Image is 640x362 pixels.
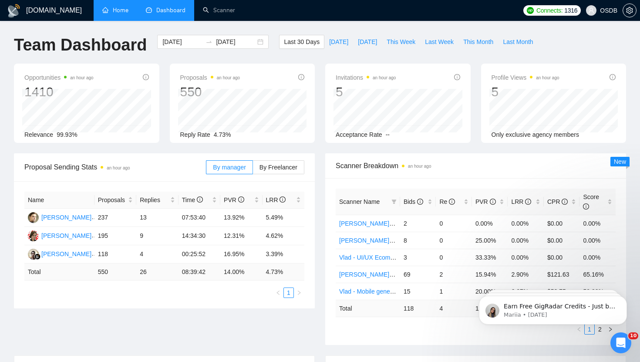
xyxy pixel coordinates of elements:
[408,164,431,169] time: an hour ago
[41,213,91,222] div: [PERSON_NAME]
[102,7,128,14] a: homeHome
[180,72,240,83] span: Proposals
[400,266,436,283] td: 69
[107,166,130,170] time: an hour ago
[94,192,136,209] th: Proposals
[263,264,305,281] td: 4.73 %
[94,209,136,227] td: 237
[263,227,305,245] td: 4.62%
[525,199,531,205] span: info-circle
[583,203,589,210] span: info-circle
[623,3,637,17] button: setting
[490,199,496,205] span: info-circle
[544,266,580,283] td: $121.63
[492,72,559,83] span: Profile Views
[298,74,304,80] span: info-circle
[179,227,220,245] td: 14:34:30
[623,7,637,14] a: setting
[400,283,436,300] td: 15
[544,249,580,266] td: $0.00
[564,6,577,15] span: 1316
[220,209,262,227] td: 13.92%
[98,195,126,205] span: Proposals
[24,72,94,83] span: Opportunities
[339,254,407,261] a: Vlad - UI/UX Ecommerce
[217,75,240,80] time: an hour ago
[24,264,94,281] td: Total
[583,193,599,210] span: Score
[400,232,436,249] td: 8
[162,37,202,47] input: Start date
[273,288,283,298] button: left
[387,37,415,47] span: This Week
[294,288,304,298] li: Next Page
[179,245,220,264] td: 00:25:52
[386,131,390,138] span: --
[180,84,240,100] div: 550
[329,37,348,47] span: [DATE]
[466,277,640,338] iframe: Intercom notifications message
[336,131,382,138] span: Acceptance Rate
[284,288,293,298] a: 1
[214,131,231,138] span: 4.73%
[508,266,544,283] td: 2.90%
[436,266,472,283] td: 2
[28,230,39,241] img: AK
[28,249,39,260] img: MI
[41,231,91,240] div: [PERSON_NAME]
[458,35,498,49] button: This Month
[436,300,472,317] td: 4
[373,75,396,80] time: an hour ago
[203,7,235,14] a: searchScanner
[180,131,210,138] span: Reply Rate
[508,232,544,249] td: 0.00%
[436,232,472,249] td: 0
[146,7,152,13] span: dashboard
[614,158,626,165] span: New
[425,37,454,47] span: Last Week
[436,249,472,266] td: 0
[70,75,93,80] time: an hour ago
[492,84,559,100] div: 5
[503,37,533,47] span: Last Month
[273,288,283,298] li: Previous Page
[136,209,178,227] td: 13
[339,198,380,205] span: Scanner Name
[562,199,568,205] span: info-circle
[136,227,178,245] td: 9
[24,84,94,100] div: 1410
[579,232,616,249] td: 0.00%
[136,245,178,264] td: 4
[7,4,21,18] img: logo
[216,37,256,47] input: End date
[94,227,136,245] td: 195
[492,131,579,138] span: Only exclusive agency members
[205,38,212,45] span: to
[536,75,559,80] time: an hour ago
[628,332,638,339] span: 10
[94,264,136,281] td: 550
[238,196,244,203] span: info-circle
[339,271,435,278] a: [PERSON_NAME] - UI/UX General
[220,227,262,245] td: 12.31%
[579,266,616,283] td: 65.16%
[449,199,455,205] span: info-circle
[610,332,631,353] iframe: Intercom live chat
[28,250,91,257] a: MI[PERSON_NAME]
[547,198,568,205] span: CPR
[179,264,220,281] td: 08:39:42
[205,38,212,45] span: swap-right
[336,300,400,317] td: Total
[294,288,304,298] button: right
[404,198,423,205] span: Bids
[588,7,594,14] span: user
[296,290,302,295] span: right
[179,209,220,227] td: 07:53:40
[579,215,616,232] td: 0.00%
[339,237,428,244] a: [PERSON_NAME] - UI/UX SaaS
[28,232,91,239] a: AK[PERSON_NAME]
[284,37,320,47] span: Last 30 Days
